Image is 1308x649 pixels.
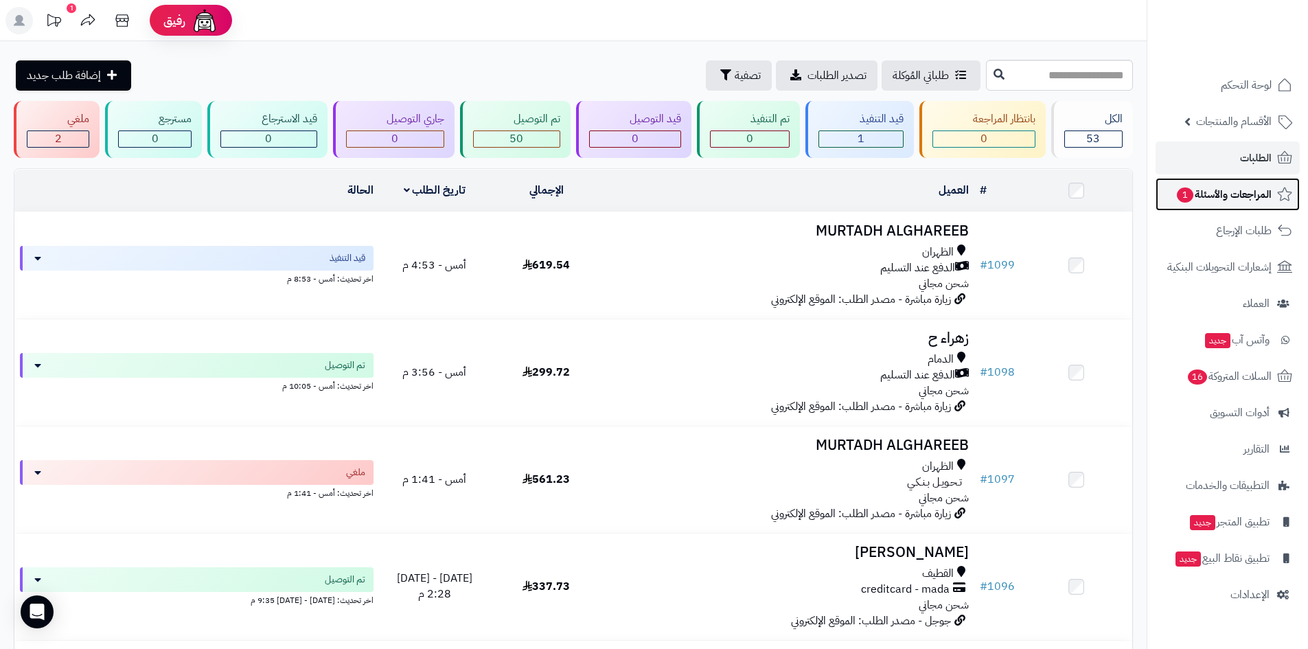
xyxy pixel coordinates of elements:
[706,60,772,91] button: تصفية
[152,130,159,147] span: 0
[608,223,969,239] h3: MURTADH ALGHAREEB
[1189,512,1270,532] span: تطبيق المتجر
[346,466,365,479] span: ملغي
[710,111,790,127] div: تم التنفيذ
[27,131,89,147] div: 2
[67,3,76,13] div: 1
[1156,469,1300,502] a: التطبيقات والخدمات
[939,182,969,198] a: العميل
[1064,111,1123,127] div: الكل
[529,182,564,198] a: الإجمالي
[220,111,317,127] div: قيد الاسترجاع
[932,111,1035,127] div: بانتظار المراجعة
[325,358,365,372] span: تم التوصيل
[1156,360,1300,393] a: السلات المتروكة16
[818,111,903,127] div: قيد التنفيذ
[980,471,987,488] span: #
[523,257,570,273] span: 619.54
[980,257,987,273] span: #
[922,566,954,582] span: القطيف
[933,131,1035,147] div: 0
[746,130,753,147] span: 0
[16,60,131,91] a: إضافة طلب جديد
[919,275,969,292] span: شحن مجاني
[907,475,962,490] span: تـحـويـل بـنـكـي
[1086,130,1100,147] span: 53
[55,130,62,147] span: 2
[473,111,560,127] div: تم التوصيل
[36,7,71,38] a: تحديثات المنصة
[980,257,1015,273] a: #1099
[397,570,472,602] span: [DATE] - [DATE] 2:28 م
[928,352,954,367] span: الدمام
[980,130,987,147] span: 0
[694,101,803,158] a: تم التنفيذ 0
[1240,148,1272,168] span: الطلبات
[1156,396,1300,429] a: أدوات التسويق
[735,67,761,84] span: تصفية
[205,101,330,158] a: قيد الاسترجاع 0
[1221,76,1272,95] span: لوحة التحكم
[119,131,191,147] div: 0
[1156,323,1300,356] a: وآتس آبجديد
[980,364,987,380] span: #
[1175,551,1201,567] span: جديد
[509,130,523,147] span: 50
[573,101,694,158] a: قيد التوصيل 0
[523,471,570,488] span: 561.23
[807,67,867,84] span: تصدير الطلبات
[11,101,102,158] a: ملغي 2
[347,182,374,198] a: الحالة
[1174,549,1270,568] span: تطبيق نقاط البيع
[771,291,951,308] span: زيارة مباشرة - مصدر الطلب: الموقع الإلكتروني
[523,364,570,380] span: 299.72
[20,485,374,499] div: اخر تحديث: أمس - 1:41 م
[980,364,1015,380] a: #1098
[861,582,950,597] span: creditcard - mada
[265,130,272,147] span: 0
[1156,433,1300,466] a: التقارير
[922,459,954,475] span: الظهران
[1177,187,1193,203] span: 1
[457,101,573,158] a: تم التوصيل 50
[1156,542,1300,575] a: تطبيق نقاط البيعجديد
[20,378,374,392] div: اخر تحديث: أمس - 10:05 م
[608,437,969,453] h3: MURTADH ALGHAREEB
[347,131,444,147] div: 0
[1196,112,1272,131] span: الأقسام والمنتجات
[1210,403,1270,422] span: أدوات التسويق
[771,398,951,415] span: زيارة مباشرة - مصدر الطلب: الموقع الإلكتروني
[523,578,570,595] span: 337.73
[608,545,969,560] h3: [PERSON_NAME]
[1188,369,1207,385] span: 16
[21,595,54,628] div: Open Intercom Messenger
[330,251,365,265] span: قيد التنفيذ
[27,111,89,127] div: ملغي
[1167,258,1272,277] span: إشعارات التحويلات البنكية
[919,490,969,506] span: شحن مجاني
[880,260,955,276] span: الدفع عند التسليم
[102,101,205,158] a: مسترجع 0
[608,330,969,346] h3: زهراء ح
[346,111,444,127] div: جاري التوصيل
[1156,178,1300,211] a: المراجعات والأسئلة1
[1204,330,1270,350] span: وآتس آب
[1156,69,1300,102] a: لوحة التحكم
[1156,505,1300,538] a: تطبيق المتجرجديد
[893,67,949,84] span: طلباتي المُوكلة
[474,131,560,147] div: 50
[803,101,916,158] a: قيد التنفيذ 1
[880,367,955,383] span: الدفع عند التسليم
[589,111,681,127] div: قيد التوصيل
[1048,101,1136,158] a: الكل53
[980,182,987,198] a: #
[1156,287,1300,320] a: العملاء
[1156,251,1300,284] a: إشعارات التحويلات البنكية
[191,7,218,34] img: ai-face.png
[791,613,951,629] span: جوجل - مصدر الطلب: الموقع الإلكتروني
[980,578,987,595] span: #
[980,471,1015,488] a: #1097
[632,130,639,147] span: 0
[1186,476,1270,495] span: التطبيقات والخدمات
[1216,221,1272,240] span: طلبات الإرجاع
